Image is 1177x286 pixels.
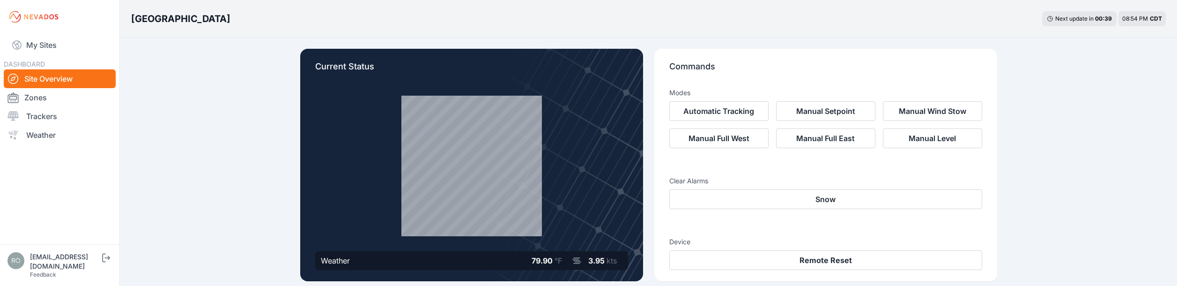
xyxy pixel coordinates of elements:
[669,101,769,121] button: Automatic Tracking
[7,9,60,24] img: Nevados
[7,252,24,269] img: rono@prim.com
[588,256,605,265] span: 3.95
[776,128,875,148] button: Manual Full East
[4,88,116,107] a: Zones
[315,60,628,81] p: Current Status
[669,237,982,247] h3: Device
[532,256,553,265] span: 79.90
[4,60,45,68] span: DASHBOARD
[1122,15,1148,22] span: 08:54 PM
[669,128,769,148] button: Manual Full West
[1055,15,1094,22] span: Next update in
[776,101,875,121] button: Manual Setpoint
[1095,15,1112,23] div: 00 : 39
[669,60,982,81] p: Commands
[669,250,982,270] button: Remote Reset
[131,12,230,25] h3: [GEOGRAPHIC_DATA]
[669,176,982,186] h3: Clear Alarms
[30,271,56,278] a: Feedback
[30,252,100,271] div: [EMAIL_ADDRESS][DOMAIN_NAME]
[131,7,230,31] nav: Breadcrumb
[669,88,690,98] h3: Modes
[883,128,982,148] button: Manual Level
[883,101,982,121] button: Manual Wind Stow
[607,256,617,265] span: kts
[669,189,982,209] button: Snow
[4,69,116,88] a: Site Overview
[555,256,562,265] span: °F
[4,107,116,126] a: Trackers
[4,34,116,56] a: My Sites
[4,126,116,144] a: Weather
[321,255,350,266] div: Weather
[1150,15,1162,22] span: CDT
